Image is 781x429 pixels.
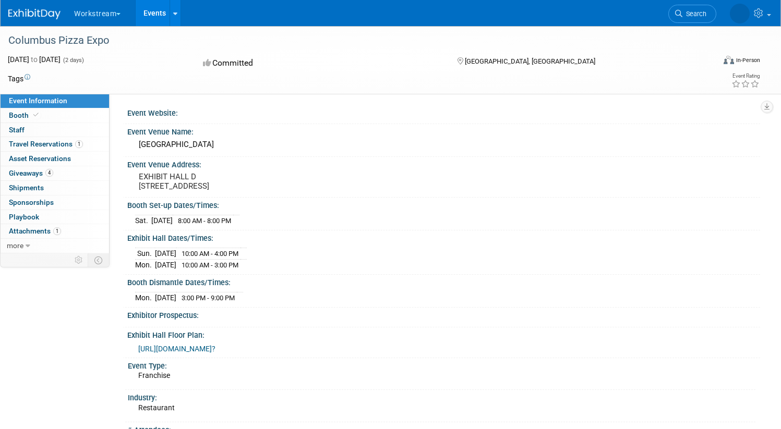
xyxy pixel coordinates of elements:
[9,140,83,148] span: Travel Reservations
[70,253,88,267] td: Personalize Event Tab Strip
[1,210,109,224] a: Playbook
[8,55,61,64] span: [DATE] [DATE]
[127,308,760,321] div: Exhibitor Prospectus:
[155,259,176,270] td: [DATE]
[731,73,760,79] div: Event Rating
[135,259,155,270] td: Mon.
[88,253,110,267] td: Toggle Event Tabs
[139,172,379,191] pre: EXHIBIT HALL D [STREET_ADDRESS]
[127,124,760,137] div: Event Venue Name:
[128,390,755,403] div: Industry:
[127,105,760,118] div: Event Website:
[9,198,54,206] span: Sponsorships
[7,241,23,250] span: more
[138,345,215,353] a: [URL][DOMAIN_NAME]?
[9,111,41,119] span: Booth
[53,227,61,235] span: 1
[135,137,752,153] div: [GEOGRAPHIC_DATA]
[724,56,734,64] img: Format-Inperson.png
[135,248,155,260] td: Sun.
[1,224,109,238] a: Attachments1
[127,327,760,340] div: Exhibit Hall Floor Plan:
[1,166,109,180] a: Giveaways4
[9,227,61,235] span: Attachments
[9,154,71,163] span: Asset Reservations
[182,294,235,302] span: 3:00 PM - 9:00 PM
[138,403,175,412] span: Restaurant
[8,9,61,19] img: ExhibitDay
[9,126,25,134] span: Staff
[33,112,39,118] i: Booth reservation complete
[9,213,39,221] span: Playbook
[127,275,760,288] div: Booth Dismantle Dates/Times:
[9,96,67,105] span: Event Information
[1,108,109,122] a: Booth
[127,157,760,170] div: Event Venue Address:
[151,215,173,226] td: [DATE]
[668,5,716,23] a: Search
[135,292,155,303] td: Mon.
[135,215,151,226] td: Sat.
[155,248,176,260] td: [DATE]
[9,169,53,177] span: Giveaways
[178,217,231,225] span: 8:00 AM - 8:00 PM
[45,169,53,177] span: 4
[1,181,109,195] a: Shipments
[200,54,440,72] div: Committed
[138,371,170,379] span: Franchise
[1,152,109,166] a: Asset Reservations
[182,250,238,258] span: 10:00 AM - 4:00 PM
[8,73,30,84] td: Tags
[1,195,109,210] a: Sponsorships
[155,292,176,303] td: [DATE]
[62,57,84,64] span: (2 days)
[736,56,760,64] div: In-Person
[127,230,760,243] div: Exhibit Hall Dates/Times:
[75,140,83,148] span: 1
[5,31,696,50] div: Columbus Pizza Expo
[730,4,750,23] img: Josh Smith
[1,123,109,137] a: Staff
[648,54,760,70] div: Event Format
[682,10,706,18] span: Search
[1,239,109,253] a: more
[182,261,238,269] span: 10:00 AM - 3:00 PM
[9,183,44,192] span: Shipments
[127,198,760,211] div: Booth Set-up Dates/Times:
[1,94,109,108] a: Event Information
[1,137,109,151] a: Travel Reservations1
[29,55,39,64] span: to
[465,57,595,65] span: [GEOGRAPHIC_DATA], [GEOGRAPHIC_DATA]
[128,358,755,371] div: Event Type:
